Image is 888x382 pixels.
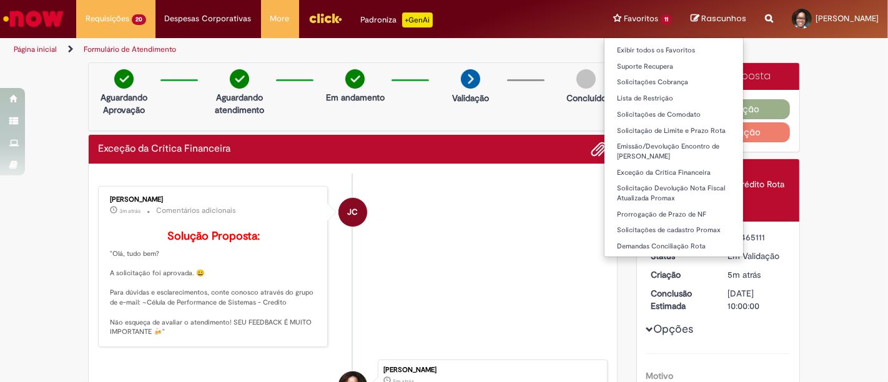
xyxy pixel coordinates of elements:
[132,14,146,25] span: 20
[114,69,134,89] img: check-circle-green.png
[604,60,743,74] a: Suporte Recupera
[345,69,365,89] img: check-circle-green.png
[728,250,786,262] div: Em Validação
[461,69,480,89] img: arrow-next.png
[326,91,385,104] p: Em andamento
[604,76,743,89] a: Solicitações Cobrança
[604,37,744,257] ul: Favoritos
[566,92,606,104] p: Concluído
[604,166,743,180] a: Exceção da Crítica Financeira
[604,223,743,237] a: Solicitações de cadastro Promax
[165,12,252,25] span: Despesas Corporativas
[691,13,746,25] a: Rascunhos
[167,229,260,243] b: Solução Proposta:
[110,196,318,203] div: [PERSON_NAME]
[14,44,57,54] a: Página inicial
[701,12,746,24] span: Rascunhos
[591,141,608,157] button: Adicionar anexos
[98,144,230,155] h2: Exceção da Crítica Financeira Histórico de tíquete
[728,268,786,281] div: 30/08/2025 13:58:08
[402,12,433,27] p: +GenAi
[604,44,743,57] a: Exibir todos os Favoritos
[1,6,66,31] img: ServiceNow
[110,230,318,337] p: "Olá, tudo bem? A solicitação foi aprovada. 😀 Para dúvidas e esclarecimentos, conte conosco atrav...
[576,69,596,89] img: img-circle-grey.png
[156,205,236,216] small: Comentários adicionais
[661,14,672,25] span: 11
[624,12,658,25] span: Favoritos
[209,91,270,116] p: Aguardando atendimento
[728,269,761,280] time: 30/08/2025 13:58:08
[9,38,583,61] ul: Trilhas de página
[84,44,176,54] a: Formulário de Atendimento
[361,12,433,27] div: Padroniza
[604,92,743,105] a: Lista de Restrição
[604,140,743,163] a: Emissão/Devolução Encontro de [PERSON_NAME]
[604,108,743,122] a: Solicitações de Comodato
[308,9,342,27] img: click_logo_yellow_360x200.png
[452,92,489,104] p: Validação
[642,268,719,281] dt: Criação
[270,12,290,25] span: More
[816,13,879,24] span: [PERSON_NAME]
[347,197,358,227] span: JC
[646,370,674,381] b: Motivo
[604,124,743,138] a: Solicitação de Limite e Prazo Rota
[604,240,743,253] a: Demandas Conciliação Rota
[604,208,743,222] a: Prorrogação de Prazo de NF
[86,12,129,25] span: Requisições
[728,231,786,243] div: R13465111
[383,366,601,374] div: [PERSON_NAME]
[119,207,141,215] span: 3m atrás
[230,69,249,89] img: check-circle-green.png
[728,287,786,312] div: [DATE] 10:00:00
[728,269,761,280] span: 5m atrás
[604,182,743,205] a: Solicitação Devolução Nota Fiscal Atualizada Promax
[338,198,367,227] div: Jonas Correia
[94,91,154,116] p: Aguardando Aprovação
[119,207,141,215] time: 30/08/2025 14:00:00
[642,287,719,312] dt: Conclusão Estimada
